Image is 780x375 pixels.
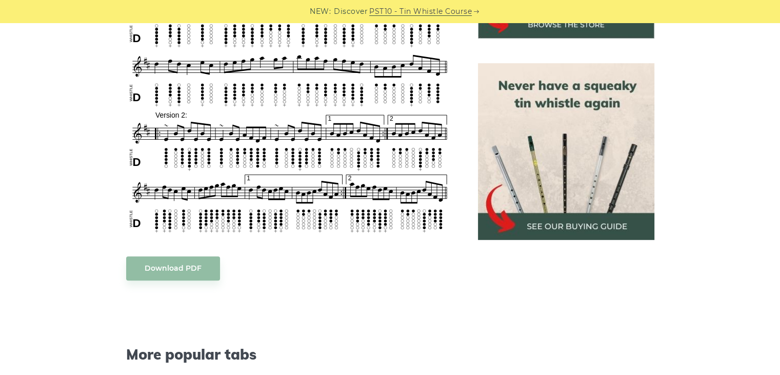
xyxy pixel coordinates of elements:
[126,346,453,363] span: More popular tabs
[369,6,472,17] a: PST10 - Tin Whistle Course
[478,63,654,240] img: tin whistle buying guide
[334,6,368,17] span: Discover
[126,256,220,280] a: Download PDF
[310,6,331,17] span: NEW:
